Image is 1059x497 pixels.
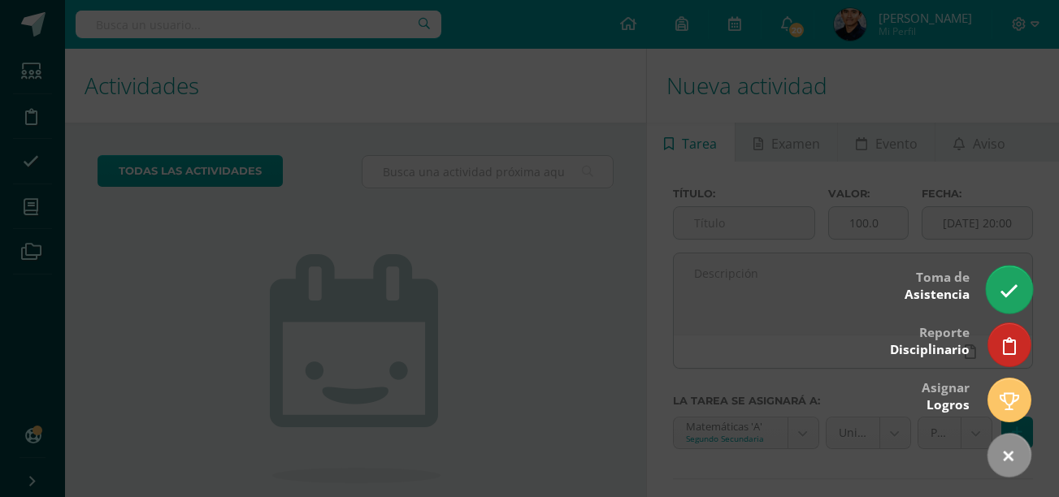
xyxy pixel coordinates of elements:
[890,313,970,366] div: Reporte
[927,396,970,413] span: Logros
[890,341,970,358] span: Disciplinario
[922,369,970,421] div: Asignar
[905,258,970,311] div: Toma de
[905,286,970,303] span: Asistencia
